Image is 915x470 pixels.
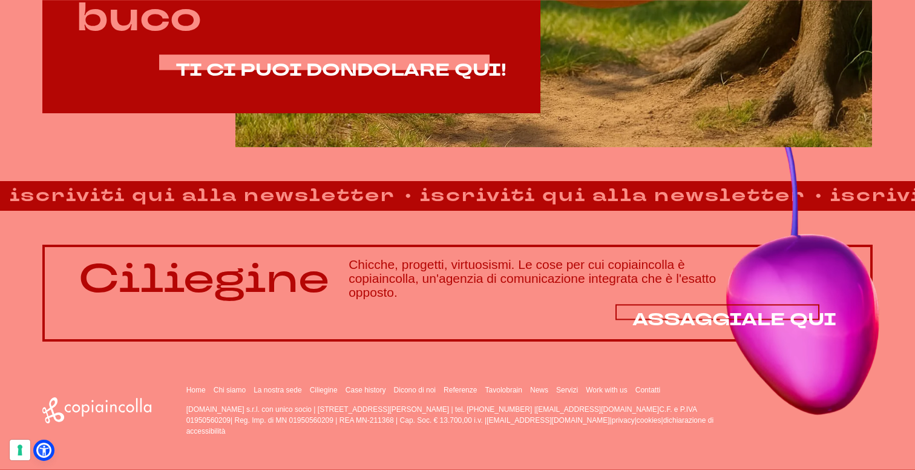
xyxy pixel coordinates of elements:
a: cookies [637,416,661,425]
span: TI CI PUOI DONDOLARE QUI! [176,58,507,82]
a: Home [186,386,206,394]
h3: Chicche, progetti, virtuosismi. Le cose per cui copiaincolla è copiaincolla, un'agenzia di comuni... [349,257,836,299]
a: Referenze [444,386,477,394]
p: [DOMAIN_NAME] s.r.l. con unico socio | [STREET_ADDRESS][PERSON_NAME] | tel. [PHONE_NUMBER] | C.F.... [186,404,735,437]
a: [EMAIL_ADDRESS][DOMAIN_NAME] [536,405,659,414]
a: News [530,386,548,394]
a: TI CI PUOI DONDOLARE QUI! [176,61,507,80]
a: Dicono di noi [394,386,436,394]
a: Servizi [556,386,578,394]
a: La nostra sede [254,386,301,394]
a: Open Accessibility Menu [36,443,51,458]
a: privacy [612,416,635,425]
a: ASSAGGIALE QUI [632,310,836,329]
a: Chi siamo [214,386,246,394]
a: Tavolobrain [485,386,522,394]
span: ASSAGGIALE QUI [632,308,836,331]
p: Ciliegine [79,257,329,301]
a: [EMAIL_ADDRESS][DOMAIN_NAME] [487,416,609,425]
a: Ciliegine [310,386,338,394]
strong: iscriviti qui alla newsletter [410,182,816,210]
button: Le tue preferenze relative al consenso per le tecnologie di tracciamento [10,440,30,460]
a: Contatti [635,386,660,394]
a: Case history [346,386,386,394]
a: Work with us [586,386,627,394]
a: dichiarazione di accessibilità [186,416,713,435]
